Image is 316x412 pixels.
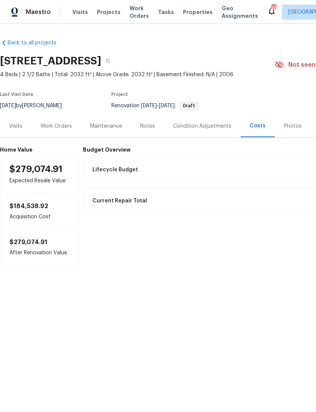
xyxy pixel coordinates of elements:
span: Project [111,92,128,97]
div: Photos [284,122,302,130]
span: - [141,103,175,108]
span: Projects [97,8,120,16]
div: Maintenance [90,122,122,130]
span: $279,074.91 [9,239,47,245]
span: [DATE] [141,103,157,108]
div: Visits [9,122,22,130]
span: $279,074.91 [9,164,63,174]
div: Work Orders [41,122,72,130]
span: Geo Assignments [222,5,258,20]
span: [DATE] [159,103,175,108]
span: Visits [72,8,88,16]
div: 48 [271,5,276,12]
span: Maestro [26,8,51,16]
div: Condition Adjustments [173,122,232,130]
span: Properties [183,8,213,16]
div: Costs [250,122,266,130]
span: Tasks [158,9,174,15]
span: Work Orders [130,5,149,20]
span: Lifecycle Budget [92,166,138,174]
span: Renovation [111,103,199,108]
span: $184,538.92 [9,203,48,209]
div: Notes [140,122,155,130]
span: Draft [180,103,198,108]
span: Current Repair Total [92,197,147,205]
button: Copy Address [101,54,115,68]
